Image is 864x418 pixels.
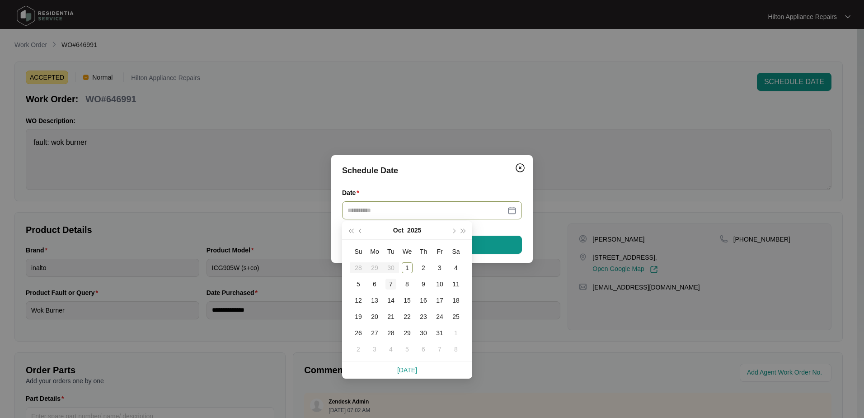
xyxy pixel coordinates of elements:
[515,162,526,173] img: closeCircle
[385,279,396,290] div: 7
[350,341,366,357] td: 2025-11-02
[451,295,461,306] div: 18
[399,341,415,357] td: 2025-11-05
[399,243,415,260] th: We
[383,325,399,341] td: 2025-10-28
[415,276,432,292] td: 2025-10-09
[369,311,380,322] div: 20
[418,295,429,306] div: 16
[432,260,448,276] td: 2025-10-03
[385,344,396,355] div: 4
[350,276,366,292] td: 2025-10-05
[448,292,464,309] td: 2025-10-18
[434,262,445,273] div: 3
[418,279,429,290] div: 9
[402,344,413,355] div: 5
[451,328,461,338] div: 1
[353,311,364,322] div: 19
[432,341,448,357] td: 2025-11-07
[402,262,413,273] div: 1
[383,292,399,309] td: 2025-10-14
[397,366,417,374] a: [DATE]
[353,328,364,338] div: 26
[383,243,399,260] th: Tu
[434,279,445,290] div: 10
[385,328,396,338] div: 28
[399,260,415,276] td: 2025-10-01
[393,221,404,239] button: Oct
[366,325,383,341] td: 2025-10-27
[434,295,445,306] div: 17
[353,344,364,355] div: 2
[448,260,464,276] td: 2025-10-04
[415,309,432,325] td: 2025-10-23
[432,292,448,309] td: 2025-10-17
[451,279,461,290] div: 11
[350,325,366,341] td: 2025-10-26
[513,161,527,175] button: Close
[385,311,396,322] div: 21
[342,188,363,197] label: Date
[366,309,383,325] td: 2025-10-20
[418,262,429,273] div: 2
[407,221,421,239] button: 2025
[369,344,380,355] div: 3
[366,243,383,260] th: Mo
[451,344,461,355] div: 8
[418,344,429,355] div: 6
[399,292,415,309] td: 2025-10-15
[399,309,415,325] td: 2025-10-22
[451,262,461,273] div: 4
[402,311,413,322] div: 22
[418,328,429,338] div: 30
[350,309,366,325] td: 2025-10-19
[432,325,448,341] td: 2025-10-31
[418,311,429,322] div: 23
[353,295,364,306] div: 12
[432,243,448,260] th: Fr
[448,243,464,260] th: Sa
[434,344,445,355] div: 7
[448,341,464,357] td: 2025-11-08
[366,341,383,357] td: 2025-11-03
[383,341,399,357] td: 2025-11-04
[350,243,366,260] th: Su
[415,243,432,260] th: Th
[402,328,413,338] div: 29
[415,341,432,357] td: 2025-11-06
[434,311,445,322] div: 24
[350,292,366,309] td: 2025-10-12
[366,292,383,309] td: 2025-10-13
[353,279,364,290] div: 5
[369,279,380,290] div: 6
[415,260,432,276] td: 2025-10-02
[342,164,522,177] div: Schedule Date
[383,276,399,292] td: 2025-10-07
[434,328,445,338] div: 31
[366,276,383,292] td: 2025-10-06
[402,279,413,290] div: 8
[448,325,464,341] td: 2025-11-01
[402,295,413,306] div: 15
[432,276,448,292] td: 2025-10-10
[432,309,448,325] td: 2025-10-24
[347,205,506,215] input: Date
[415,292,432,309] td: 2025-10-16
[451,311,461,322] div: 25
[399,325,415,341] td: 2025-10-29
[369,328,380,338] div: 27
[383,309,399,325] td: 2025-10-21
[369,295,380,306] div: 13
[399,276,415,292] td: 2025-10-08
[448,276,464,292] td: 2025-10-11
[415,325,432,341] td: 2025-10-30
[385,295,396,306] div: 14
[448,309,464,325] td: 2025-10-25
